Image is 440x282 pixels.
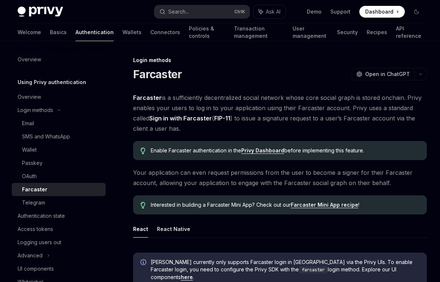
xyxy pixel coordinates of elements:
span: Interested in building a Farcaster Mini App? Check out our ! [151,201,419,209]
svg: Info [140,259,148,267]
a: Transaction management [234,23,284,41]
a: Access tokens [12,223,106,236]
div: OAuth [22,172,37,181]
span: Ctrl K [234,9,245,15]
a: here [181,274,193,281]
span: [PERSON_NAME] currently only supports Farcaster login in [GEOGRAPHIC_DATA] via the Privy UIs. To ... [151,258,419,281]
div: Telegram [22,198,45,207]
div: Passkey [22,159,43,167]
strong: Sign in with Farcaster [149,115,212,122]
div: Login methods [133,57,427,64]
div: UI components [18,264,54,273]
button: React Native [157,220,190,238]
a: SMS and WhatsApp [12,130,106,143]
h5: Using Privy authentication [18,78,86,87]
div: Access tokens [18,225,53,234]
span: Dashboard [365,8,393,15]
a: Wallets [122,23,142,41]
span: Ask AI [266,8,280,15]
button: Ask AI [253,5,286,18]
a: Farcaster Mini App recipe [291,202,358,208]
a: Farcaster [133,94,162,102]
span: is a sufficiently decentralized social network whose core social graph is stored onchain. Privy e... [133,93,427,134]
code: farcaster [299,266,328,274]
span: Your application can even request permissions from the user to become a signer for their Farcaste... [133,167,427,188]
a: Farcaster [12,183,106,196]
a: Policies & controls [189,23,225,41]
a: Dashboard [359,6,405,18]
img: dark logo [18,7,63,17]
div: Overview [18,55,41,64]
a: API reference [396,23,422,41]
a: Connectors [150,23,180,41]
button: React [133,220,148,238]
div: Login methods [18,106,53,115]
a: Logging users out [12,236,106,249]
div: Email [22,119,34,128]
div: Authentication state [18,211,65,220]
span: Enable Farcaster authentication in the before implementing this feature. [151,147,419,154]
div: Logging users out [18,238,61,247]
div: Search... [168,7,189,16]
a: Welcome [18,23,41,41]
strong: Farcaster [133,94,162,101]
a: Wallet [12,143,106,156]
a: Email [12,117,106,130]
a: Privy Dashboard [241,147,284,154]
a: UI components [12,262,106,275]
button: Toggle dark mode [411,6,422,18]
a: FIP-11 [214,115,230,122]
svg: Tip [140,202,146,209]
a: User management [293,23,328,41]
svg: Tip [140,148,146,154]
h1: Farcaster [133,68,182,81]
a: Passkey [12,156,106,170]
a: OAuth [12,170,106,183]
div: Overview [18,93,41,101]
a: Overview [12,90,106,104]
a: Authentication [76,23,114,41]
div: Advanced [18,251,43,260]
a: Basics [50,23,67,41]
div: SMS and WhatsApp [22,132,70,141]
a: Recipes [367,23,387,41]
a: Demo [307,8,322,15]
a: Telegram [12,196,106,209]
div: Wallet [22,145,37,154]
button: Search...CtrlK [154,5,249,18]
a: Authentication state [12,209,106,223]
button: Open in ChatGPT [352,68,414,80]
a: Support [330,8,351,15]
span: Open in ChatGPT [365,70,410,78]
a: Overview [12,53,106,66]
a: Security [337,23,358,41]
div: Farcaster [22,185,47,194]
